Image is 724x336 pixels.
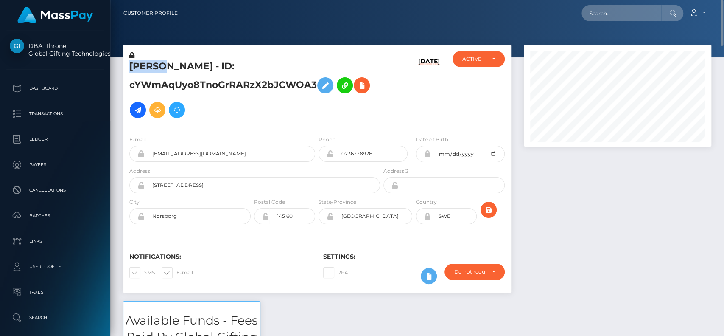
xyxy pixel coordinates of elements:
[10,82,101,95] p: Dashboard
[162,267,193,278] label: E-mail
[416,136,448,144] label: Date of Birth
[10,235,101,248] p: Links
[129,136,146,144] label: E-mail
[10,39,24,53] img: Global Gifting Technologies Inc
[129,167,150,175] label: Address
[6,231,104,252] a: Links
[10,286,101,299] p: Taxes
[10,158,101,171] p: Payees
[418,58,440,125] h6: [DATE]
[6,42,104,57] span: DBA: Throne Global Gifting Technologies Inc
[6,180,104,201] a: Cancellations
[581,5,661,21] input: Search...
[323,253,504,260] h6: Settings:
[254,198,285,206] label: Postal Code
[323,267,348,278] label: 2FA
[6,78,104,99] a: Dashboard
[6,129,104,150] a: Ledger
[6,256,104,277] a: User Profile
[319,198,356,206] label: State/Province
[10,260,101,273] p: User Profile
[10,209,101,222] p: Batches
[10,107,101,120] p: Transactions
[454,268,485,275] div: Do not require
[129,198,140,206] label: City
[6,307,104,328] a: Search
[17,7,93,23] img: MassPay Logo
[10,184,101,197] p: Cancellations
[130,102,146,118] a: Initiate Payout
[10,133,101,146] p: Ledger
[6,103,104,124] a: Transactions
[129,253,310,260] h6: Notifications:
[6,154,104,175] a: Payees
[383,167,408,175] label: Address 2
[416,198,437,206] label: Country
[462,56,485,62] div: ACTIVE
[10,311,101,324] p: Search
[129,267,155,278] label: SMS
[6,282,104,303] a: Taxes
[123,4,178,22] a: Customer Profile
[129,60,375,122] h5: [PERSON_NAME] - ID: cYWmAqUyo8TnoGrRARzX2bJCWOA3
[6,205,104,226] a: Batches
[319,136,335,144] label: Phone
[444,264,504,280] button: Do not require
[453,51,504,67] button: ACTIVE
